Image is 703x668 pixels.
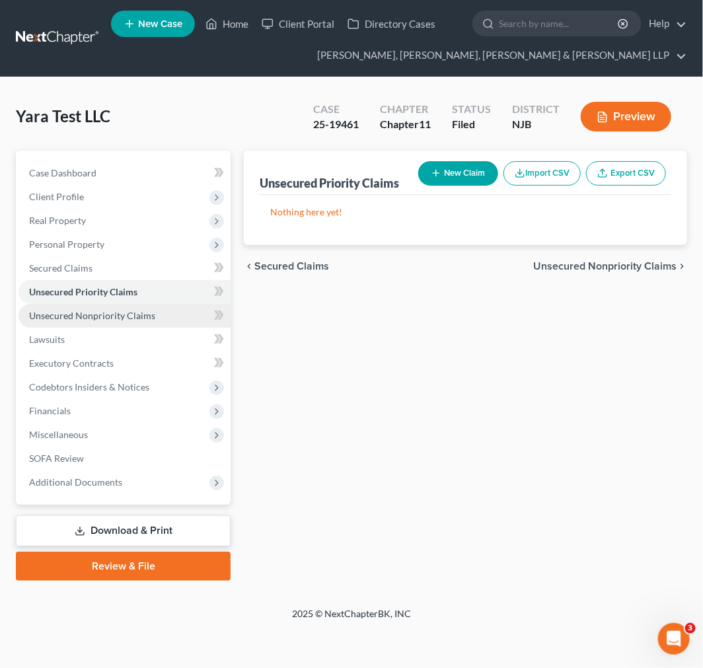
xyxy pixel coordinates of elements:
span: Client Profile [29,191,84,202]
span: Yara Test LLC [16,106,110,126]
a: Review & File [16,552,231,581]
a: Home [199,12,255,36]
span: Secured Claims [254,261,329,272]
a: Help [642,12,686,36]
button: Unsecured Nonpriority Claims chevron_right [533,261,687,272]
input: Search by name... [499,11,620,36]
i: chevron_left [244,261,254,272]
div: 2025 © NextChapterBK, INC [34,607,669,631]
span: Financials [29,405,71,416]
button: chevron_left Secured Claims [244,261,329,272]
span: Executory Contracts [29,357,114,369]
span: Personal Property [29,239,104,250]
iframe: Intercom live chat [658,623,690,655]
span: Additional Documents [29,476,122,488]
a: Unsecured Priority Claims [18,280,231,304]
button: Preview [581,102,671,131]
div: NJB [512,117,560,132]
span: Unsecured Nonpriority Claims [29,310,155,321]
span: Real Property [29,215,86,226]
div: District [512,102,560,117]
span: Unsecured Nonpriority Claims [533,261,677,272]
span: Case Dashboard [29,167,96,178]
span: Secured Claims [29,262,92,274]
span: Miscellaneous [29,429,88,440]
a: [PERSON_NAME], [PERSON_NAME], [PERSON_NAME] & [PERSON_NAME] LLP [311,44,686,67]
span: Unsecured Priority Claims [29,286,137,297]
span: 11 [419,118,431,130]
span: SOFA Review [29,453,84,464]
p: Nothing here yet! [270,205,661,219]
span: Codebtors Insiders & Notices [29,381,149,392]
i: chevron_right [677,261,687,272]
a: Directory Cases [341,12,442,36]
a: Case Dashboard [18,161,231,185]
div: Chapter [380,102,431,117]
span: 3 [685,623,696,634]
a: Secured Claims [18,256,231,280]
a: Lawsuits [18,328,231,352]
span: New Case [138,19,182,29]
a: Export CSV [586,161,666,186]
div: 25-19461 [313,117,359,132]
div: Chapter [380,117,431,132]
div: Unsecured Priority Claims [260,175,399,191]
div: Status [452,102,491,117]
div: Case [313,102,359,117]
a: Unsecured Nonpriority Claims [18,304,231,328]
a: Executory Contracts [18,352,231,375]
a: Client Portal [255,12,341,36]
button: New Claim [418,161,498,186]
a: SOFA Review [18,447,231,470]
span: Lawsuits [29,334,65,345]
a: Download & Print [16,515,231,546]
div: Filed [452,117,491,132]
button: Import CSV [503,161,581,186]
